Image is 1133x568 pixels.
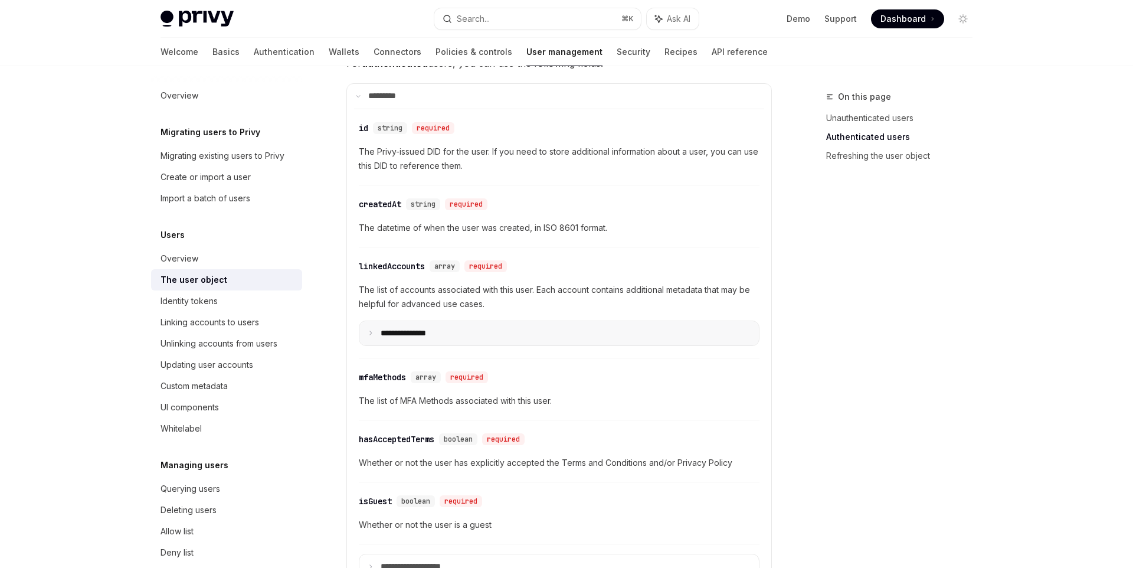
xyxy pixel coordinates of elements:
[151,478,302,500] a: Querying users
[161,228,185,242] h5: Users
[161,422,202,436] div: Whitelabel
[526,38,602,66] a: User management
[161,358,253,372] div: Updating user accounts
[621,14,634,24] span: ⌘ K
[871,9,944,28] a: Dashboard
[151,188,302,209] a: Import a batch of users
[482,433,525,445] div: required
[151,269,302,290] a: The user object
[359,221,759,235] span: The datetime of when the user was created, in ISO 8601 format.
[647,8,699,30] button: Ask AI
[161,125,260,139] h5: Migrating users to Privy
[212,38,240,66] a: Basics
[434,262,455,271] span: array
[161,38,198,66] a: Welcome
[445,198,487,210] div: required
[254,38,315,66] a: Authentication
[444,435,473,444] span: boolean
[151,418,302,439] a: Whitelabel
[838,90,891,104] span: On this page
[880,13,926,25] span: Dashboard
[446,371,488,383] div: required
[151,397,302,418] a: UI components
[457,12,490,26] div: Search...
[161,379,228,393] div: Custom metadata
[161,294,218,308] div: Identity tokens
[151,542,302,563] a: Deny list
[161,458,228,472] h5: Managing users
[151,85,302,106] a: Overview
[151,333,302,354] a: Unlinking accounts from users
[359,198,401,210] div: createdAt
[359,433,434,445] div: hasAcceptedTerms
[161,252,198,266] div: Overview
[712,38,768,66] a: API reference
[151,290,302,312] a: Identity tokens
[359,260,425,272] div: linkedAccounts
[161,191,250,205] div: Import a batch of users
[826,109,982,128] a: Unauthenticated users
[161,170,251,184] div: Create or import a user
[161,337,277,351] div: Unlinking accounts from users
[401,497,430,506] span: boolean
[359,283,759,311] span: The list of accounts associated with this user. Each account contains additional metadata that ma...
[787,13,810,25] a: Demo
[667,13,690,25] span: Ask AI
[824,13,857,25] a: Support
[151,376,302,397] a: Custom metadata
[378,123,402,133] span: string
[359,518,759,532] span: Whether or not the user is a guest
[954,9,972,28] button: Toggle dark mode
[151,167,302,188] a: Create or import a user
[151,248,302,269] a: Overview
[412,122,454,134] div: required
[415,373,436,382] span: array
[664,38,698,66] a: Recipes
[151,500,302,521] a: Deleting users
[411,200,435,209] span: string
[617,38,650,66] a: Security
[826,128,982,146] a: Authenticated users
[161,524,194,538] div: Allow list
[434,8,641,30] button: Search...⌘K
[151,312,302,333] a: Linking accounts to users
[359,456,759,470] span: Whether or not the user has explicitly accepted the Terms and Conditions and/or Privacy Policy
[161,503,217,517] div: Deleting users
[161,89,198,103] div: Overview
[359,122,368,134] div: id
[151,521,302,542] a: Allow list
[329,38,359,66] a: Wallets
[161,149,284,163] div: Migrating existing users to Privy
[374,38,421,66] a: Connectors
[435,38,512,66] a: Policies & controls
[359,371,406,383] div: mfaMethods
[464,260,507,272] div: required
[826,146,982,165] a: Refreshing the user object
[161,482,220,496] div: Querying users
[161,11,234,27] img: light logo
[161,273,227,287] div: The user object
[161,315,259,329] div: Linking accounts to users
[161,400,219,414] div: UI components
[161,546,194,560] div: Deny list
[151,145,302,167] a: Migrating existing users to Privy
[359,145,759,173] span: The Privy-issued DID for the user. If you need to store additional information about a user, you ...
[359,394,759,408] span: The list of MFA Methods associated with this user.
[440,495,482,507] div: required
[359,495,392,507] div: isGuest
[151,354,302,376] a: Updating user accounts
